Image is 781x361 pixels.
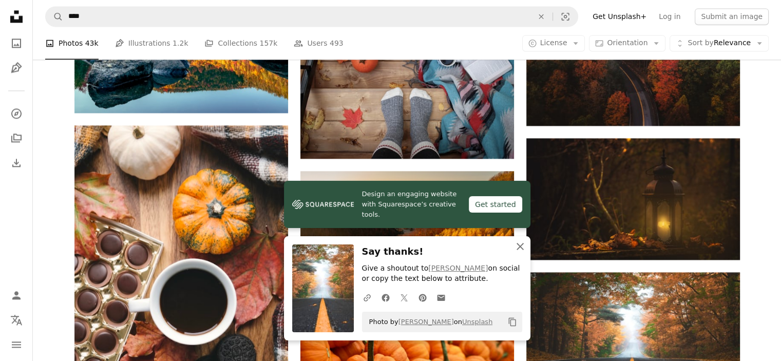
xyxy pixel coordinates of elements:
[364,314,493,330] span: Photo by on
[695,8,769,25] button: Submit an image
[6,334,27,355] button: Menu
[330,37,344,49] span: 493
[607,39,647,47] span: Orientation
[413,287,432,308] a: Share on Pinterest
[688,38,751,48] span: Relevance
[6,103,27,124] a: Explore
[6,285,27,306] a: Log in / Sign up
[362,244,522,259] h3: Say thanks!
[530,7,553,26] button: Clear
[553,7,578,26] button: Visual search
[292,197,354,212] img: file-1606177908946-d1eed1cbe4f5image
[462,318,492,326] a: Unsplash
[6,58,27,78] a: Illustrations
[589,35,665,51] button: Orientation
[362,263,522,284] p: Give a shoutout to on social or copy the text below to attribute.
[6,33,27,53] a: Photos
[504,313,521,331] button: Copy to clipboard
[74,310,288,319] a: white ceramic cup with coffee
[540,39,567,47] span: License
[6,128,27,148] a: Collections
[6,153,27,173] a: Download History
[300,16,514,159] img: person wearing gray sock standing on stairs
[526,338,740,348] a: gray concrete road between brown and green leaf trees at daytime
[294,27,343,60] a: Users 493
[688,39,713,47] span: Sort by
[300,83,514,92] a: person wearing gray sock standing on stairs
[115,27,188,60] a: Illustrations 1.2k
[284,181,530,228] a: Design an engaging website with Squarespace’s creative tools.Get started
[300,171,514,313] img: a view of a valley with a lot of trees
[428,264,488,272] a: [PERSON_NAME]
[469,196,522,213] div: Get started
[526,138,740,260] img: yellow pillar candle in black lantern
[376,287,395,308] a: Share on Facebook
[6,310,27,330] button: Language
[586,8,653,25] a: Get Unsplash+
[173,37,188,49] span: 1.2k
[432,287,450,308] a: Share over email
[362,189,461,220] span: Design an engaging website with Squarespace’s creative tools.
[46,7,63,26] button: Search Unsplash
[653,8,687,25] a: Log in
[398,318,454,326] a: [PERSON_NAME]
[45,6,578,27] form: Find visuals sitewide
[6,6,27,29] a: Home — Unsplash
[526,194,740,203] a: yellow pillar candle in black lantern
[670,35,769,51] button: Sort byRelevance
[259,37,277,49] span: 157k
[522,35,585,51] button: License
[204,27,277,60] a: Collections 157k
[395,287,413,308] a: Share on Twitter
